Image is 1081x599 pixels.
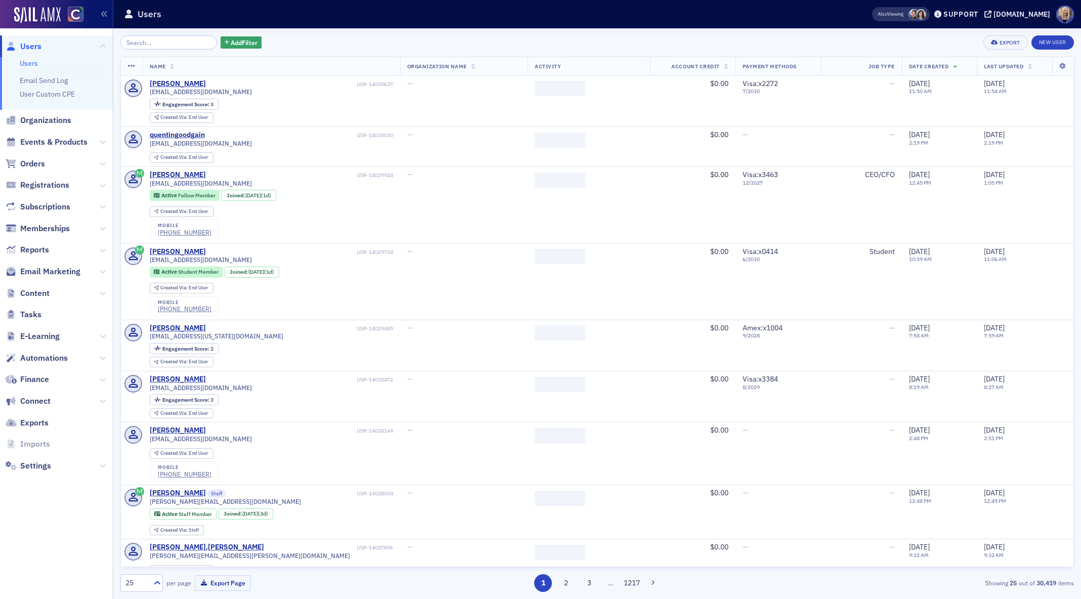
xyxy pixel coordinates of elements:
span: Student Member [178,268,219,275]
time: 7:59 AM [984,332,1004,339]
span: [DATE] [984,542,1005,551]
time: 11:50 AM [909,88,932,95]
time: 10:59 AM [909,255,932,263]
span: [DATE] [984,130,1005,139]
div: Active: Active: Staff Member [150,508,217,520]
div: quentingoodgain [150,131,205,140]
div: (3d) [242,510,268,517]
span: — [407,374,413,383]
div: End User [160,411,208,416]
time: 9:32 AM [909,551,929,559]
span: 8 / 2029 [743,384,814,391]
span: — [889,374,895,383]
span: [DATE] [984,323,1005,332]
time: 11:06 AM [984,255,1007,263]
div: Active: Active: Student Member [150,267,223,278]
span: Pamela Galey-Coleman [909,9,919,20]
span: Payment Methods [743,63,797,70]
span: Created Via : [160,154,189,160]
span: Created Via : [160,527,189,533]
span: ‌ [535,173,585,188]
span: — [407,542,413,551]
span: [DATE] [909,374,930,383]
a: Email Send Log [20,76,68,85]
span: 7 / 2030 [743,88,814,95]
input: Search… [120,35,217,50]
time: 2:51 PM [984,435,1003,442]
div: Joined: 2025-09-16 00:00:00 [219,508,273,520]
span: — [889,425,895,435]
span: Account Credit [671,63,719,70]
span: Joined : [227,192,246,199]
button: [DOMAIN_NAME] [984,11,1054,18]
time: 1:05 PM [984,179,1003,186]
span: [DATE] [909,247,930,256]
span: [DATE] [245,192,261,199]
h1: Users [138,8,161,20]
span: Job Type [869,63,895,70]
span: Imports [20,439,50,450]
span: — [889,488,895,497]
span: [DATE] [909,323,930,332]
div: End User [160,209,208,215]
a: [PERSON_NAME] [150,489,206,498]
span: Connect [20,396,51,407]
div: USR-14029924 [207,172,393,179]
span: ‌ [535,491,585,506]
span: [DATE] [984,374,1005,383]
span: [PERSON_NAME][EMAIL_ADDRESS][PERSON_NAME][DOMAIN_NAME] [150,552,350,560]
time: 2:48 PM [909,435,928,442]
a: [PERSON_NAME].[PERSON_NAME] [150,543,264,552]
span: Active [161,192,178,199]
time: 8:19 AM [909,383,929,391]
div: End User [160,359,208,365]
span: E-Learning [20,331,60,342]
span: [DATE] [909,425,930,435]
span: [DATE] [242,510,258,517]
div: mobile [158,299,211,306]
div: Created Via: Staff [150,525,204,536]
img: SailAMX [14,7,61,23]
span: Tasks [20,309,41,320]
span: Visa : x3384 [743,374,778,383]
time: 11:54 AM [984,88,1007,95]
span: [DATE] [909,170,930,179]
span: Activity [535,63,561,70]
strong: 25 [1008,578,1019,587]
a: [PHONE_NUMBER] [158,229,211,236]
time: 12:45 PM [909,179,931,186]
span: Joined : [230,269,249,275]
span: Created Via : [160,450,189,456]
button: 1 [534,574,552,592]
img: SailAMX [68,7,83,22]
time: 7:58 AM [909,332,929,339]
span: ‌ [535,428,585,443]
span: — [407,79,413,88]
span: Organizations [20,115,71,126]
div: 3 [162,102,213,107]
div: [PERSON_NAME] [150,247,206,256]
span: — [407,130,413,139]
span: [EMAIL_ADDRESS][DOMAIN_NAME] [150,140,252,147]
a: [PERSON_NAME] [150,426,206,435]
span: Staff Member [179,510,212,518]
span: — [743,425,748,435]
span: $0.00 [710,425,728,435]
span: $0.00 [710,247,728,256]
div: End User [160,115,208,120]
div: USR-14027856 [266,544,393,551]
a: [PHONE_NUMBER] [158,305,211,313]
span: Joined : [224,510,243,517]
time: 12:49 PM [984,497,1006,504]
span: — [743,488,748,497]
div: Engagement Score: 3 [150,99,219,110]
span: [EMAIL_ADDRESS][DOMAIN_NAME] [150,435,252,443]
a: Tasks [6,309,41,320]
a: Active Staff Member [154,510,211,517]
label: per page [166,578,191,587]
a: Active Student Member [154,269,218,275]
span: $0.00 [710,488,728,497]
a: E-Learning [6,331,60,342]
a: Reports [6,244,49,255]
